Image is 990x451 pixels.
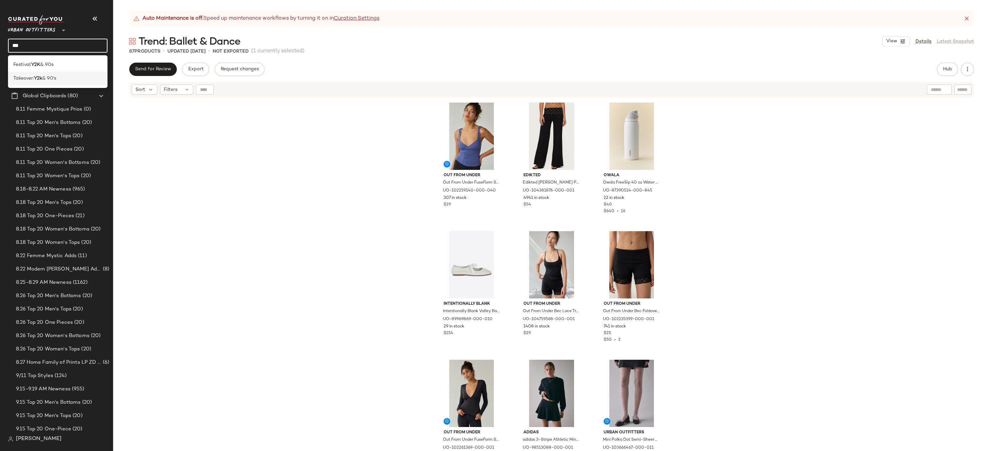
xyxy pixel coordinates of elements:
span: • [614,209,621,214]
span: (20) [72,305,83,313]
span: 8.27 Home Family of Prints LP ZD Adds [16,359,101,366]
span: 8.11 Top 20 Men's Bottoms [16,119,81,127]
span: 8.22 Modern [PERSON_NAME] Adds [16,265,101,273]
img: 87390514_845_b [598,103,665,170]
span: Edikted [523,173,580,179]
img: cfy_white_logo.C9jOOHJF.svg [8,15,65,25]
span: (20) [89,159,100,167]
span: 8.26 Top 20 Men's Bottoms [16,292,81,300]
span: UO-89969869-000-010 [443,316,493,322]
span: Global Clipboards [23,92,66,100]
span: Urban Outfitters [8,23,56,35]
span: Intentionally Blank [444,301,500,307]
img: 102261369_001_b [438,360,505,427]
span: $29 [523,330,531,336]
span: 8.11 Top 20 One Pieces [16,146,73,153]
span: UO-103666467-000-011 [603,445,654,451]
span: Filters [164,86,177,93]
span: 8.18 Top 20 Women's Tops [16,239,80,246]
span: $40 [604,202,612,208]
span: Export [188,67,203,72]
span: (11) [77,252,87,260]
span: 8.11 Top 20 Women's Bottoms [16,159,89,167]
span: 8.26 Top 20 One Pieces [16,319,73,326]
span: Hub [943,67,952,72]
span: (0) [83,106,91,113]
span: Out From Under [444,173,500,179]
span: (20) [80,239,91,246]
img: 104381876_001_m [518,103,585,170]
span: (20) [90,332,101,340]
span: (20) [72,199,83,207]
span: 8.26 Top 20 Women's Tops [16,345,80,353]
span: Out From Under [523,301,580,307]
span: 8.11 Top 20 Women's Tops [16,172,80,180]
b: Y2K [31,61,40,68]
span: 16 [621,209,625,214]
span: 1408 in stock [523,324,550,330]
span: (1 currently selected) [251,47,304,55]
span: UO-102135399-000-001 [603,316,654,322]
span: (1162) [72,279,88,286]
span: Urban Outfitters [604,430,660,436]
p: Not Exported [213,48,249,55]
span: Edikted [PERSON_NAME] Polka Dot Fold Over Pants in Black, Women's at Urban Outfitters [523,180,579,186]
span: (80) [66,92,78,100]
span: (955) [71,385,85,393]
span: (6) [101,359,109,366]
button: Export [182,63,209,76]
img: 89969869_010_m [438,231,505,298]
span: Festival: [13,61,31,68]
span: 29 in stock [444,324,464,330]
span: 87 [129,49,134,54]
span: (20) [73,319,84,326]
span: UO-104381876-000-001 [523,188,574,194]
img: 98513088_001_b [518,360,585,427]
span: 307 in stock [444,195,467,201]
span: 9.15-9.19 AM Newness [16,385,71,393]
span: [PERSON_NAME] [16,435,62,443]
span: Trend: Ballet & Dance [138,35,240,49]
span: (20) [90,225,101,233]
span: 22 in stock [604,195,624,201]
img: svg%3e [8,436,13,442]
img: 102259140_040_b [438,103,505,170]
span: Out From Under FuseForm Seamed Plunge Long Sleeve Top in Black, Women's at Urban Outfitters [443,437,499,443]
span: 8.18-8.22 AM Newness [16,186,71,193]
span: & 90's [42,75,56,82]
button: View [882,36,910,46]
span: UO-87390514-000-845 [603,188,652,194]
span: Owala FreeSip 40 oz Water Bottle in Shy Marshmellow at Urban Outfitters [603,180,659,186]
span: Out From Under FuseForm Seamed Plunge Tank Top in Blue, Women's at Urban Outfitters [443,180,499,186]
span: Mini Polka Dot Semi-Sheer Tights in Ivory, Women's at Urban Outfitters [603,437,659,443]
span: (8) [101,265,109,273]
span: adidas 3-Stripe Athletic Mini Skirt in Black, Women's at Urban Outfitters [523,437,579,443]
span: (21) [74,212,85,220]
span: Out From Under [444,430,500,436]
span: 8.25-8.29 AM Newness [16,279,72,286]
span: 9.15 Top 20 One-Piece [16,425,71,433]
span: 8.18 Top 20 Men's Tops [16,199,72,207]
button: Hub [937,63,958,76]
span: • [163,47,165,55]
span: Takeover: [13,75,34,82]
div: Products [129,48,160,55]
img: 104759568_001_b [518,231,585,298]
span: (20) [71,425,83,433]
img: svg%3e [129,38,136,45]
span: 9/11 Top Styles [16,372,53,380]
span: UO-102261369-000-001 [443,445,494,451]
span: (20) [71,132,83,140]
span: (20) [73,146,84,153]
span: Sort [135,86,145,93]
strong: Auto Maintenance is off. [142,15,203,23]
span: & 90s [40,61,54,68]
span: $54 [523,202,531,208]
span: Request changes [220,67,259,72]
span: (20) [81,399,92,406]
span: (20) [80,172,91,180]
span: 8.26 Top 20 Women's Bottoms [16,332,90,340]
span: Out From Under Bec Lace Trim Cropped Cami in Black, Women's at Urban Outfitters [523,308,579,314]
span: (20) [81,119,92,127]
span: (124) [53,372,67,380]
